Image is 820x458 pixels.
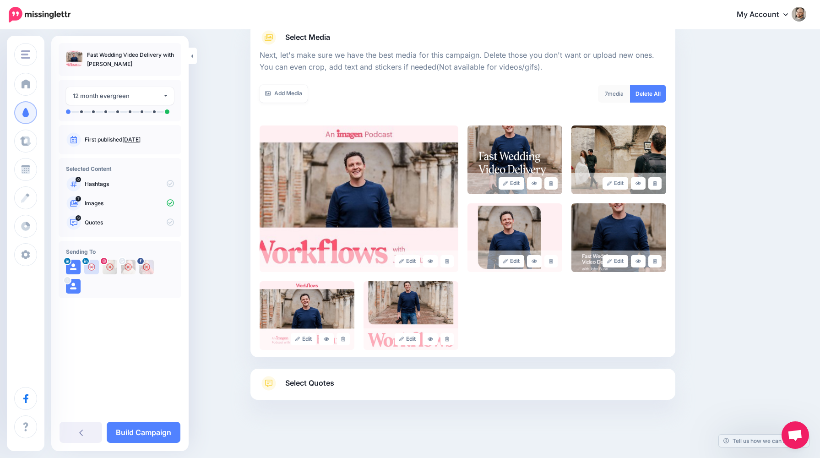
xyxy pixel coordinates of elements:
a: Select Media [260,30,666,45]
img: 0ZDEHKO5FQMU30N4PVTVSINE8VZGS1JH_large.jpg [260,281,354,350]
img: c397fe8f19f0dac3c3e2b590c6cf5a58_large.jpg [260,125,458,272]
a: Open chat [782,421,809,449]
img: user_default_image.png [84,260,99,274]
button: 12 month evergreen [66,87,174,105]
img: menu.png [21,50,30,59]
span: 7 [605,90,608,97]
a: Edit [291,333,317,345]
p: First published [85,136,174,144]
a: Edit [395,255,421,267]
img: c397fe8f19f0dac3c3e2b590c6cf5a58_thumb.jpg [66,50,82,67]
a: Edit [395,333,421,345]
img: 367970769_252280834413667_3871055010744689418_n-bsa134239.jpg [103,260,117,274]
a: Edit [499,255,525,267]
a: Select Quotes [260,376,666,400]
img: Missinglettr [9,7,71,22]
img: DUU6AHZQETYBXM9OABQFZPPLY0WWTAYA_large.jpg [364,281,458,350]
img: LGXRD4XW1L65QLZ2OSEJXC60PMG0TVAY_large.jpg [571,125,666,194]
h4: Sending To [66,248,174,255]
h4: Selected Content [66,165,174,172]
span: 9 [76,215,81,221]
a: Delete All [630,85,666,103]
a: My Account [728,4,806,26]
p: Images [85,199,174,207]
a: Edit [499,177,525,190]
div: Select Media [260,45,666,350]
img: user_default_image.png [66,279,81,294]
img: PSI3068V51UTX9VIKJ5R0SYOIMLBPCXG_large.png [467,125,562,194]
a: Edit [603,255,629,267]
img: user_default_image.png [66,260,81,274]
p: Quotes [85,218,174,227]
a: Add Media [260,85,308,103]
img: 293272096_733569317667790_8278646181461342538_n-bsa134236.jpg [139,260,154,274]
div: media [598,85,630,103]
span: Select Media [285,31,330,44]
div: 12 month evergreen [73,91,163,101]
span: Select Quotes [285,377,334,389]
p: Hashtags [85,180,174,188]
span: 0 [76,177,81,182]
span: 7 [76,196,81,202]
img: 4GSB9OC96YT3US4LV3UAEQZNHIXZQKRW_large.jpg [467,203,562,272]
a: [DATE] [122,136,141,143]
a: Tell us how we can improve [719,435,809,447]
img: VPONRI4ZONAZ4NAZXDHH84242FDRKD7D_large.jpg [571,203,666,272]
p: Fast Wedding Video Delivery with [PERSON_NAME] [87,50,174,69]
a: Edit [603,177,629,190]
p: Next, let's make sure we have the best media for this campaign. Delete those you don't want or up... [260,49,666,73]
img: AAcHTtcBCNpun1ljofrCfxvntSGaKB98Cg21hlB6M2CMCh6FLNZIs96-c-77424.png [121,260,136,274]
